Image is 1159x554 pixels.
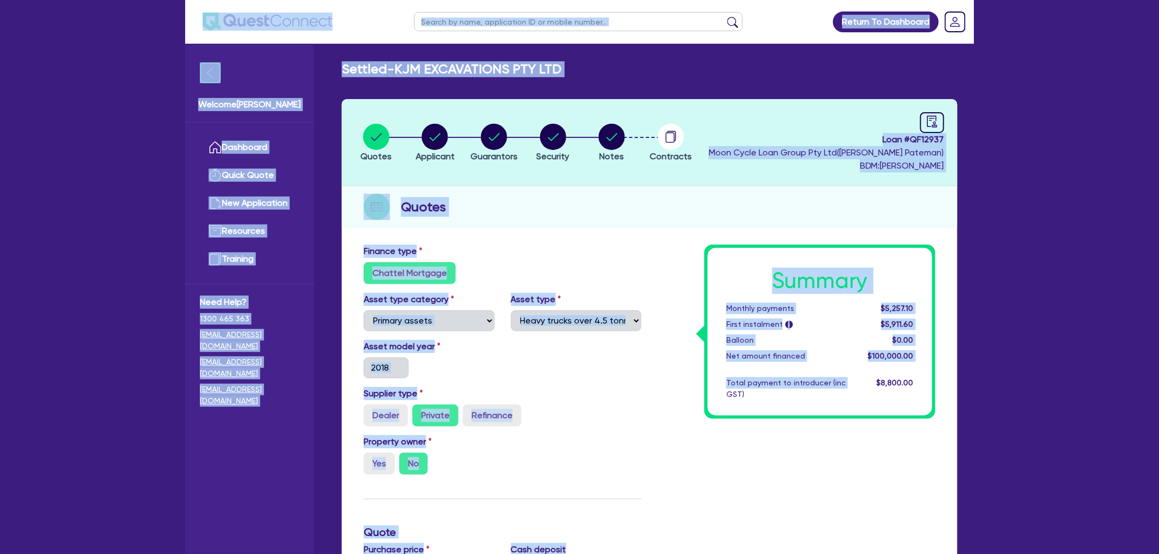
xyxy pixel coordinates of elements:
h2: Settled - KJM EXCAVATIONS PTY LTD [342,61,561,77]
input: Search by name, application ID or mobile number... [414,12,743,31]
h2: Quotes [401,197,446,217]
label: Chattel Mortgage [364,262,456,284]
label: Asset type [511,293,561,306]
a: [EMAIL_ADDRESS][DOMAIN_NAME] [200,329,299,352]
a: Resources [200,217,299,245]
img: resources [209,224,222,238]
button: Guarantors [470,123,518,164]
div: Total payment to introducer (inc GST) [718,377,854,400]
a: Training [200,245,299,273]
button: Quotes [360,123,392,164]
span: BDM: [PERSON_NAME] [709,159,944,172]
button: Notes [598,123,626,164]
label: Dealer [364,405,408,426]
span: Applicant [416,151,455,161]
label: Private [412,405,458,426]
button: Applicant [415,123,455,164]
button: Security [536,123,570,164]
a: Quick Quote [200,161,299,189]
span: $8,800.00 [877,378,914,387]
label: Refinance [463,405,521,426]
a: Dropdown toggle [941,8,969,36]
span: $100,000.00 [868,351,914,360]
h3: Quote [364,526,641,539]
label: Asset type category [364,293,454,306]
img: icon-menu-close [200,62,221,83]
div: Monthly payments [718,303,854,314]
img: training [209,252,222,266]
a: New Application [200,189,299,217]
div: Net amount financed [718,350,854,362]
img: quick-quote [209,169,222,182]
label: No [399,453,428,475]
span: Security [537,151,570,161]
span: Guarantors [471,151,518,161]
a: audit [920,112,944,133]
a: [EMAIL_ADDRESS][DOMAIN_NAME] [200,356,299,379]
label: Yes [364,453,395,475]
div: First instalment [718,319,854,330]
label: Supplier type [364,387,423,400]
span: $5,911.60 [881,320,914,328]
span: $0.00 [893,336,914,344]
a: Dashboard [200,134,299,161]
span: 1300 465 363 [200,313,299,325]
span: Loan # QF12937 [709,133,944,146]
div: Balloon [718,334,854,346]
label: Property owner [364,435,432,448]
img: quest-connect-logo-blue [203,13,332,31]
span: Notes [600,151,624,161]
img: step-icon [364,194,390,220]
img: new-application [209,197,222,210]
span: Moon Cycle Loan Group Pty Ltd ( [PERSON_NAME] Pateman ) [709,147,944,158]
span: Welcome [PERSON_NAME] [198,98,301,111]
span: audit [926,116,938,128]
a: Return To Dashboard [833,11,939,32]
span: Need Help? [200,296,299,309]
h1: Summary [726,268,914,294]
span: Quotes [360,151,392,161]
span: i [785,321,793,328]
a: [EMAIL_ADDRESS][DOMAIN_NAME] [200,384,299,407]
span: Contracts [650,151,692,161]
span: $5,257.10 [881,304,914,313]
button: Contracts [649,123,692,164]
label: Asset model year [355,340,503,353]
label: Finance type [364,245,422,258]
